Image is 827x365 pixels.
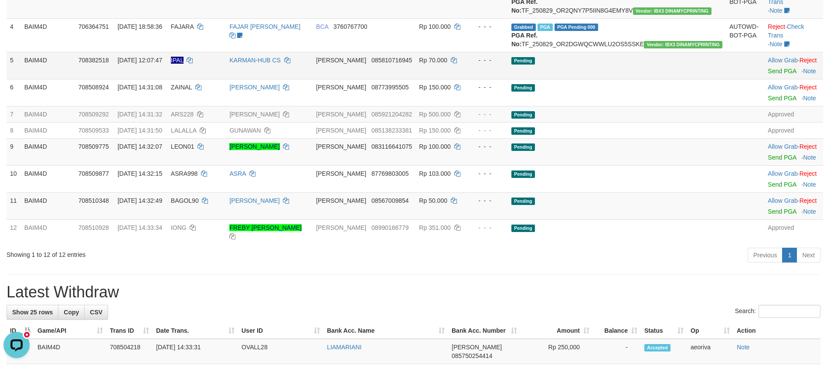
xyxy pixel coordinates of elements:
[470,83,504,92] div: - - -
[538,24,553,31] span: Marked by aeoyuva
[118,57,162,64] span: [DATE] 12:07:47
[7,18,21,52] td: 4
[521,339,593,364] td: Rp 250,000
[470,169,504,178] div: - - -
[316,170,366,177] span: [PERSON_NAME]
[511,198,535,205] span: Pending
[153,323,238,339] th: Date Trans.: activate to sort column ascending
[21,122,75,138] td: BAIM4D
[419,197,447,204] span: Rp 50.000
[229,170,245,177] a: ASRA
[21,79,75,106] td: BAIM4D
[796,248,820,263] a: Next
[7,106,21,122] td: 7
[511,32,538,48] b: PGA Ref. No:
[737,344,750,351] a: Note
[78,197,109,204] span: 708510348
[768,170,797,177] a: Allow Grab
[800,84,817,91] a: Reject
[768,23,785,30] a: Reject
[764,106,823,122] td: Approved
[229,127,261,134] a: GUNAWAN
[118,143,162,150] span: [DATE] 14:32:07
[7,247,338,259] div: Showing 1 to 12 of 12 entries
[470,22,504,31] div: - - -
[759,305,820,318] input: Search:
[644,344,670,351] span: Accepted
[371,224,409,231] span: Copy 08990166779 to clipboard
[764,165,823,192] td: ·
[470,126,504,135] div: - - -
[84,305,108,320] a: CSV
[803,154,816,161] a: Note
[7,192,21,219] td: 11
[800,143,817,150] a: Reject
[21,192,75,219] td: BAIM4D
[118,84,162,91] span: [DATE] 14:31:08
[633,7,711,15] span: Vendor URL: https://order2.1velocity.biz
[371,170,409,177] span: Copy 87769803005 to clipboard
[768,208,796,215] a: Send PGA
[470,223,504,232] div: - - -
[78,23,109,30] span: 706364751
[641,323,687,339] th: Status: activate to sort column ascending
[419,23,450,30] span: Rp 100.000
[3,3,30,30] button: Open LiveChat chat widget
[238,339,323,364] td: OVALL28
[521,323,593,339] th: Amount: activate to sort column ascending
[511,57,535,65] span: Pending
[371,111,412,118] span: Copy 085921204282 to clipboard
[171,143,194,150] span: LEON01
[735,305,820,318] label: Search:
[748,248,783,263] a: Previous
[229,224,301,231] a: FREBY [PERSON_NAME]
[238,323,323,339] th: User ID: activate to sort column ascending
[508,18,726,52] td: TF_250829_OR2DGWQCWWLU2OS5SSKE
[78,57,109,64] span: 708382518
[803,208,816,215] a: Note
[229,23,300,30] a: FAJAR [PERSON_NAME]
[800,57,817,64] a: Reject
[470,110,504,119] div: - - -
[371,57,412,64] span: Copy 085810716945 to clipboard
[768,143,799,150] span: ·
[768,181,796,188] a: Send PGA
[7,219,21,244] td: 12
[327,344,361,351] a: LIAMARIANI
[7,323,34,339] th: ID: activate to sort column descending
[768,143,797,150] a: Allow Grab
[78,143,109,150] span: 708509775
[419,170,450,177] span: Rp 103.000
[316,111,366,118] span: [PERSON_NAME]
[171,197,199,204] span: BAGOL90
[171,224,187,231] span: IONG
[764,138,823,165] td: ·
[726,18,764,52] td: AUTOWD-BOT-PGA
[316,84,366,91] span: [PERSON_NAME]
[229,84,279,91] a: [PERSON_NAME]
[803,181,816,188] a: Note
[21,138,75,165] td: BAIM4D
[593,339,641,364] td: -
[511,111,535,119] span: Pending
[7,283,820,301] h1: Latest Withdraw
[118,127,162,134] span: [DATE] 14:31:50
[90,309,102,316] span: CSV
[768,170,799,177] span: ·
[21,219,75,244] td: BAIM4D
[171,23,194,30] span: FAJARA
[7,165,21,192] td: 10
[78,84,109,91] span: 708508924
[171,170,197,177] span: ASRA998
[58,305,85,320] a: Copy
[118,23,162,30] span: [DATE] 18:58:36
[316,224,366,231] span: [PERSON_NAME]
[448,323,521,339] th: Bank Acc. Number: activate to sort column ascending
[452,344,502,351] span: [PERSON_NAME]
[106,323,153,339] th: Trans ID: activate to sort column ascending
[419,57,447,64] span: Rp 70.000
[511,143,535,151] span: Pending
[21,106,75,122] td: BAIM4D
[769,41,783,48] a: Note
[452,352,492,359] span: Copy 085750254414 to clipboard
